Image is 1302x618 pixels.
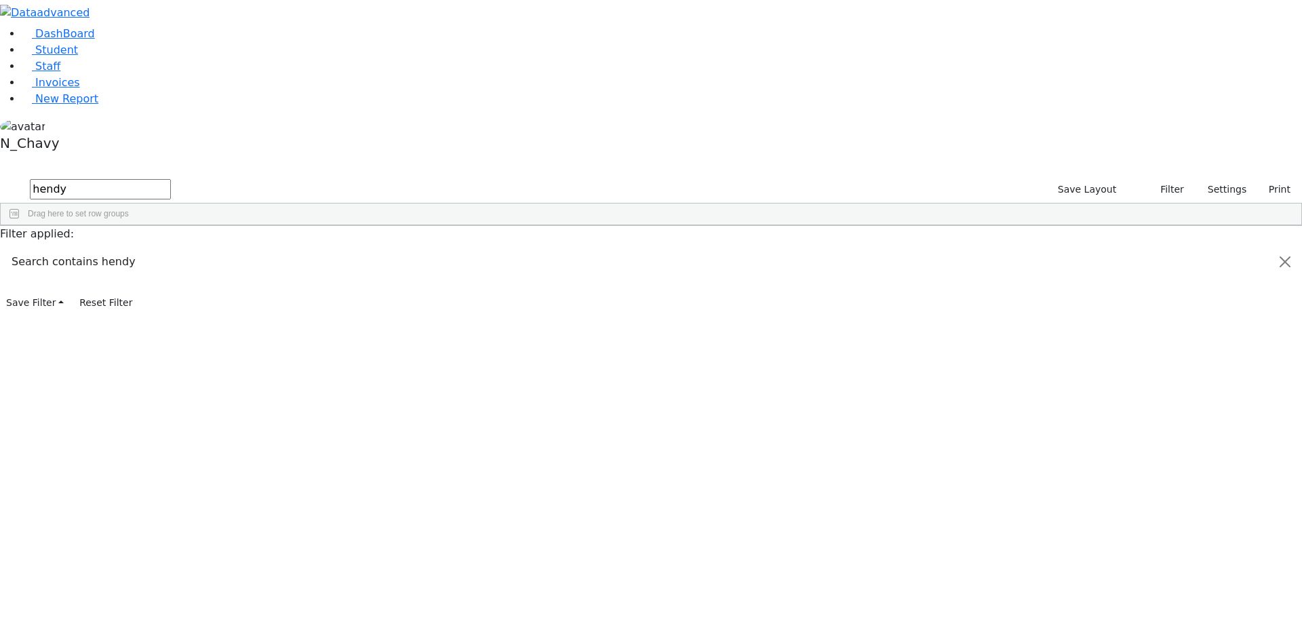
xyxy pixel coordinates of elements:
a: Invoices [22,76,80,89]
button: Print [1252,179,1297,200]
a: DashBoard [22,27,95,40]
button: Settings [1190,179,1252,200]
button: Close [1269,243,1301,281]
span: Drag here to set row groups [28,209,129,218]
a: Staff [22,60,60,73]
span: Staff [35,60,60,73]
button: Filter [1143,179,1190,200]
span: Student [35,43,78,56]
input: Search [30,179,171,199]
span: Invoices [35,76,80,89]
span: DashBoard [35,27,95,40]
span: New Report [35,92,98,105]
a: Student [22,43,78,56]
button: Save Layout [1052,179,1122,200]
button: Reset Filter [73,292,138,313]
a: New Report [22,92,98,105]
